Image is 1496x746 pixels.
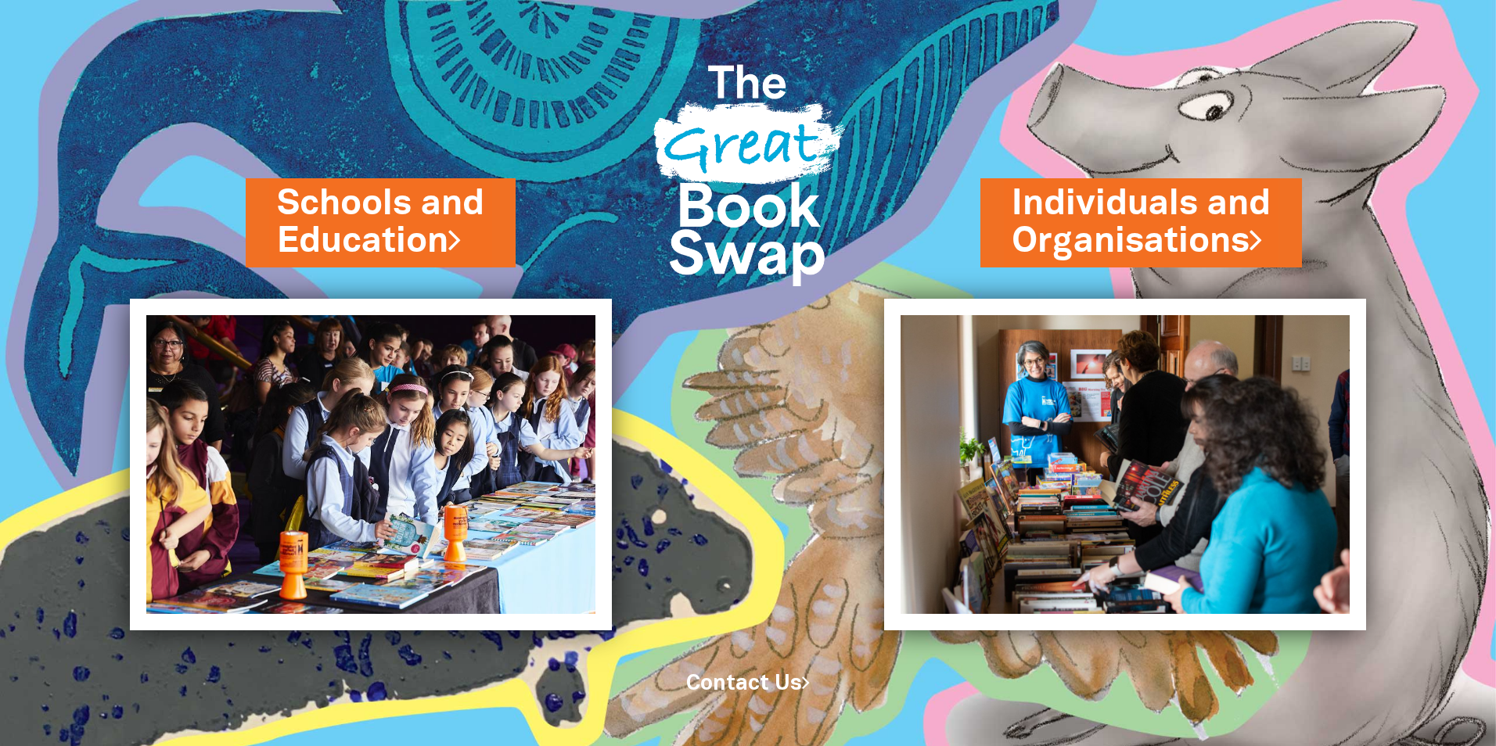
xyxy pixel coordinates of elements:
img: Schools and Education [130,299,611,630]
a: Individuals andOrganisations [1012,179,1271,266]
a: Schools andEducation [277,179,484,266]
a: Contact Us [686,674,810,694]
img: Individuals and Organisations [884,299,1365,630]
img: Great Bookswap logo [635,19,861,318]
